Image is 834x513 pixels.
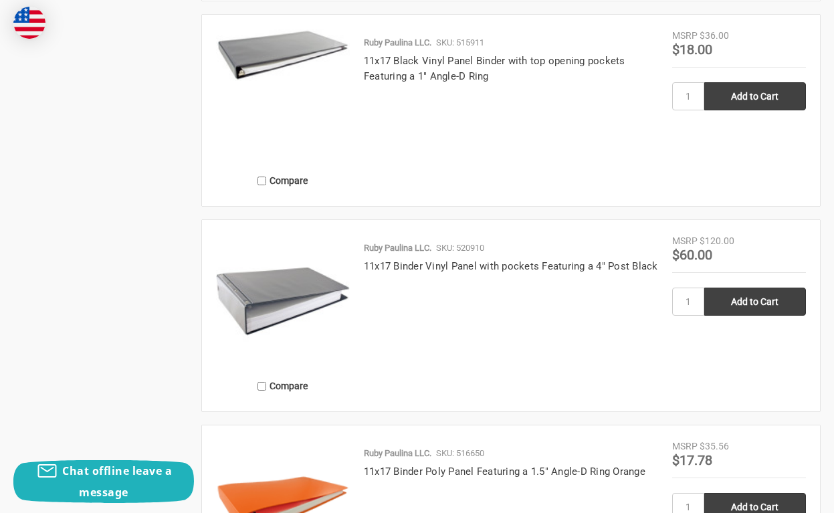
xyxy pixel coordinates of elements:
[216,29,350,163] a: 11x17 Binder Vinyl Panel with top opening pockets Featuring a 1" Angle-D Ring Black
[436,241,484,255] p: SKU: 520910
[672,439,698,453] div: MSRP
[672,234,698,248] div: MSRP
[216,170,350,192] label: Compare
[700,235,734,246] span: $120.00
[364,447,431,460] p: Ruby Paulina LLC.
[364,260,658,272] a: 11x17 Binder Vinyl Panel with pockets Featuring a 4" Post Black
[700,441,729,451] span: $35.56
[672,452,712,468] span: $17.78
[672,29,698,43] div: MSRP
[364,466,645,478] a: 11x17 Binder Poly Panel Featuring a 1.5" Angle-D Ring Orange
[216,29,350,82] img: 11x17 Binder Vinyl Panel with top opening pockets Featuring a 1" Angle-D Ring Black
[724,477,834,513] iframe: Google Customer Reviews
[436,36,484,49] p: SKU: 515911
[364,55,625,82] a: 11x17 Black Vinyl Panel Binder with top opening pockets Featuring a 1" Angle-D Ring
[257,382,266,391] input: Compare
[700,30,729,41] span: $36.00
[216,234,350,368] img: 11x17 Binder Vinyl Panel with pockets Featuring a 4" Post Black
[364,36,431,49] p: Ruby Paulina LLC.
[13,7,45,39] img: duty and tax information for United States
[216,375,350,397] label: Compare
[364,241,431,255] p: Ruby Paulina LLC.
[704,82,806,110] input: Add to Cart
[62,464,172,500] span: Chat offline leave a message
[672,247,712,263] span: $60.00
[436,447,484,460] p: SKU: 516650
[13,460,194,503] button: Chat offline leave a message
[672,41,712,58] span: $18.00
[704,288,806,316] input: Add to Cart
[257,177,266,185] input: Compare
